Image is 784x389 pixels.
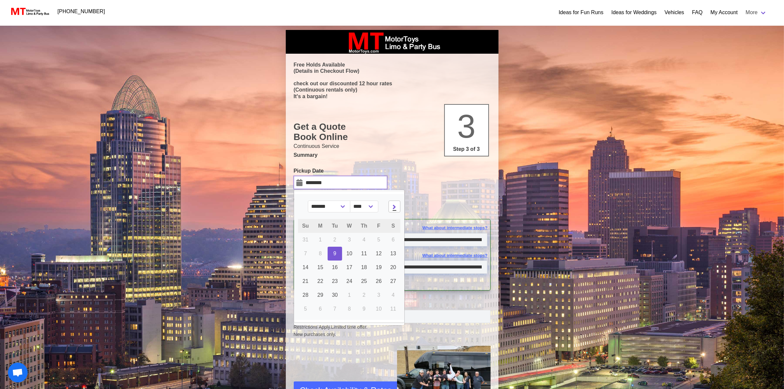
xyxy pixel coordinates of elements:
[332,292,338,298] span: 30
[304,306,307,312] span: 5
[692,9,703,16] a: FAQ
[361,251,367,256] span: 11
[447,145,486,153] p: Step 3 of 3
[298,288,313,302] a: 28
[328,247,342,261] a: 9
[348,306,351,312] span: 8
[390,264,396,270] span: 20
[611,9,657,16] a: Ideas for Weddings
[54,5,109,18] a: [PHONE_NUMBER]
[342,261,357,274] a: 17
[303,292,309,298] span: 28
[390,251,396,256] span: 13
[376,278,382,284] span: 26
[328,274,342,288] a: 23
[347,223,352,229] span: W
[317,278,323,284] span: 22
[9,7,50,16] img: MotorToys Logo
[318,223,322,229] span: M
[422,225,488,231] span: What about intermediate stops?
[742,6,771,19] a: More
[377,223,380,229] span: F
[361,223,367,229] span: Th
[392,223,395,229] span: S
[386,274,400,288] a: 27
[294,87,491,93] p: (Continuous rentals only)
[294,331,491,338] span: New purchases only.
[422,252,488,259] span: What about intermediate stops?
[346,251,352,256] span: 10
[333,306,336,312] span: 7
[292,276,493,284] div: 4 hours
[319,237,322,242] span: 1
[371,274,386,288] a: 26
[377,292,380,298] span: 3
[303,278,309,284] span: 21
[386,261,400,274] a: 20
[333,237,336,242] span: 2
[342,274,357,288] a: 24
[294,80,491,87] p: check out our discounted 12 hour rates
[319,306,322,312] span: 6
[664,9,684,16] a: Vehicles
[294,122,491,142] h1: Get a Quote Book Online
[294,151,491,159] p: Summary
[317,264,323,270] span: 15
[294,142,491,150] p: Continuous Service
[303,237,309,242] span: 31
[376,264,382,270] span: 19
[390,278,396,284] span: 27
[333,251,336,256] span: 9
[313,274,328,288] a: 22
[346,264,352,270] span: 17
[332,278,338,284] span: 23
[348,237,351,242] span: 3
[298,261,313,274] a: 14
[302,223,309,229] span: Su
[294,62,491,68] p: Free Holds Available
[313,288,328,302] a: 29
[328,288,342,302] a: 30
[343,30,442,54] img: box_logo_brand.jpeg
[361,264,367,270] span: 18
[376,251,382,256] span: 12
[363,306,365,312] span: 9
[559,9,604,16] a: Ideas for Fun Runs
[319,251,322,256] span: 8
[348,292,351,298] span: 1
[711,9,738,16] a: My Account
[8,363,28,382] div: Open chat
[303,264,309,270] span: 14
[357,247,372,261] a: 11
[363,237,365,242] span: 4
[386,247,400,261] a: 13
[392,292,395,298] span: 4
[294,68,491,74] p: (Details in Checkout Flow)
[457,108,476,145] span: 3
[363,292,365,298] span: 2
[346,278,352,284] span: 24
[332,223,338,229] span: Tu
[331,324,367,331] span: Limited time offer.
[371,261,386,274] a: 19
[332,264,338,270] span: 16
[294,324,491,338] small: Restrictions Apply.
[328,261,342,274] a: 16
[357,261,372,274] a: 18
[361,278,367,284] span: 25
[313,261,328,274] a: 15
[304,251,307,256] span: 7
[376,306,382,312] span: 10
[390,306,396,312] span: 11
[294,167,387,175] label: Pickup Date
[298,274,313,288] a: 21
[294,93,491,99] p: It's a bargain!
[357,274,372,288] a: 25
[342,247,357,261] a: 10
[371,247,386,261] a: 12
[317,292,323,298] span: 29
[377,237,380,242] span: 5
[392,237,395,242] span: 6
